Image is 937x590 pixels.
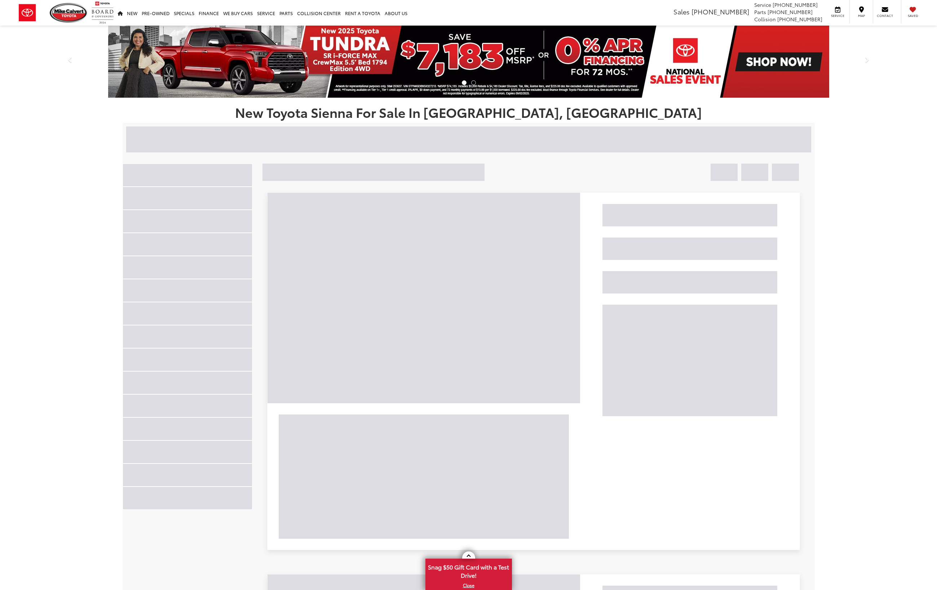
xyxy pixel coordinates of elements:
[877,13,893,18] span: Contact
[426,559,511,581] span: Snag $50 Gift Card with a Test Drive!
[773,1,818,8] span: [PHONE_NUMBER]
[853,13,869,18] span: Map
[754,1,771,8] span: Service
[830,13,846,18] span: Service
[108,26,829,98] img: New 2025 Toyota Tundra
[673,7,690,16] span: Sales
[50,3,88,23] img: Mike Calvert Toyota
[768,8,813,15] span: [PHONE_NUMBER]
[777,15,822,23] span: [PHONE_NUMBER]
[754,15,776,23] span: Collision
[691,7,749,16] span: [PHONE_NUMBER]
[905,13,921,18] span: Saved
[754,8,766,15] span: Parts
